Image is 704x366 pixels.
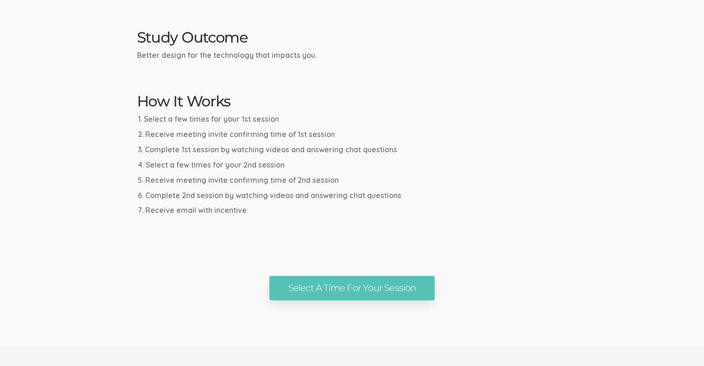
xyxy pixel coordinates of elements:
h2: Study Outcome [137,29,567,45]
p: Better design for the technology that impacts you. [137,50,567,61]
li: Complete 1st session by watching videos and answering chat questions [138,144,567,155]
li: Select a few times for your 1st session [138,114,567,124]
a: Select A Time For Your Session [269,276,434,300]
li: Complete 2nd session by watching videos and answering chat questions [138,190,567,201]
li: Receive email with incentive [138,205,567,216]
li: Receive meeting invite confirming time of 2nd session [138,175,567,186]
li: Receive meeting invite confirming time of 1st session [138,129,567,140]
h2: How It Works [137,93,567,109]
li: Select a few times for your 2nd session [138,160,567,170]
iframe: Chat Widget [658,322,704,366]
